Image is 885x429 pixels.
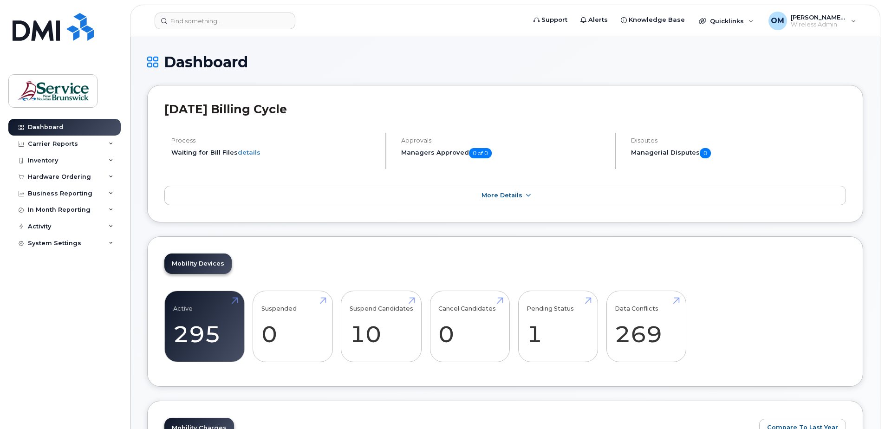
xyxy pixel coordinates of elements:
h2: [DATE] Billing Cycle [164,102,846,116]
h1: Dashboard [147,54,863,70]
span: More Details [482,192,522,199]
a: Mobility Devices [164,253,232,274]
a: Data Conflicts 269 [615,296,677,357]
span: 0 [700,148,711,158]
a: details [238,149,260,156]
h4: Disputes [631,137,846,144]
a: Suspend Candidates 10 [350,296,413,357]
li: Waiting for Bill Files [171,148,377,157]
span: 0 of 0 [469,148,492,158]
h5: Managers Approved [401,148,607,158]
h4: Approvals [401,137,607,144]
h4: Process [171,137,377,144]
a: Cancel Candidates 0 [438,296,501,357]
a: Active 295 [173,296,236,357]
a: Pending Status 1 [527,296,589,357]
h5: Managerial Disputes [631,148,846,158]
a: Suspended 0 [261,296,324,357]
